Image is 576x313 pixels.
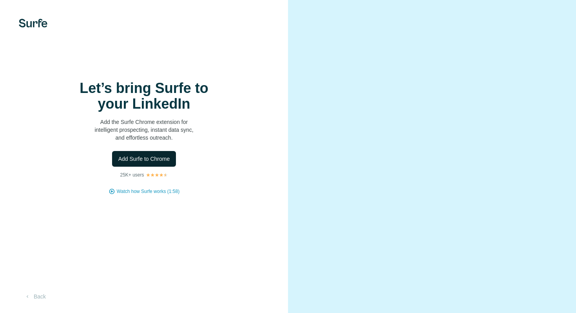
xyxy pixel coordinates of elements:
button: Watch how Surfe works (1:58) [117,188,179,195]
button: Back [19,289,51,304]
img: Rating Stars [146,173,168,177]
h1: Let’s bring Surfe to your LinkedIn [66,80,223,112]
button: Add Surfe to Chrome [112,151,176,167]
span: Add Surfe to Chrome [118,155,170,163]
p: 25K+ users [120,171,144,178]
img: Surfe's logo [19,19,47,27]
p: Add the Surfe Chrome extension for intelligent prospecting, instant data sync, and effortless out... [66,118,223,142]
